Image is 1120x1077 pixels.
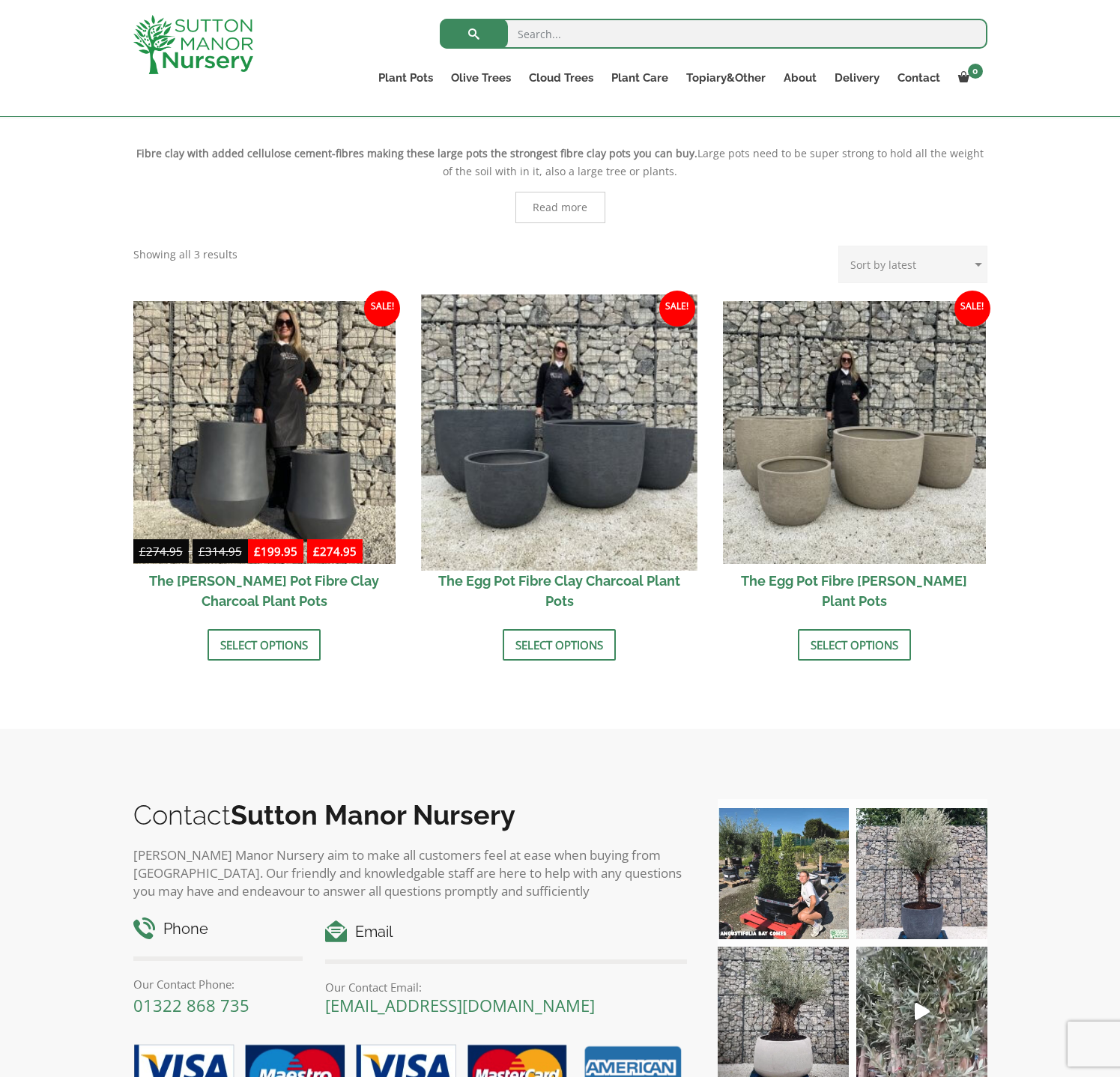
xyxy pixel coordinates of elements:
[838,246,987,283] select: Shop order
[133,301,396,618] a: Sale! £274.95-£314.95 £199.95-£274.95 The [PERSON_NAME] Pot Fibre Clay Charcoal Plant Pots
[915,1003,930,1020] svg: Play
[723,301,986,564] img: The Egg Pot Fibre Clay Champagne Plant Pots
[968,64,983,79] span: 0
[826,67,889,88] a: Delivery
[520,67,602,88] a: Cloud Trees
[199,544,205,559] span: £
[133,542,248,564] del: -
[325,994,595,1016] a: [EMAIL_ADDRESS][DOMAIN_NAME]
[199,544,242,559] bdi: 314.95
[133,975,303,993] p: Our Contact Phone:
[602,67,677,88] a: Plant Care
[139,544,146,559] span: £
[428,564,691,618] h2: The Egg Pot Fibre Clay Charcoal Plant Pots
[428,301,691,618] a: Sale! The Egg Pot Fibre Clay Charcoal Plant Pots
[659,291,695,327] span: Sale!
[136,146,697,160] strong: Fibre clay with added cellulose cement-fibres making these large pots the strongest fibre clay po...
[775,67,826,88] a: About
[954,291,990,327] span: Sale!
[208,629,321,661] a: Select options for “The Bien Hoa Pot Fibre Clay Charcoal Plant Pots”
[254,544,297,559] bdi: 199.95
[254,544,261,559] span: £
[133,994,249,1016] a: 01322 868 735
[133,301,396,564] img: The Bien Hoa Pot Fibre Clay Charcoal Plant Pots
[723,564,986,618] h2: The Egg Pot Fibre [PERSON_NAME] Plant Pots
[139,544,183,559] bdi: 274.95
[723,301,986,618] a: Sale! The Egg Pot Fibre [PERSON_NAME] Plant Pots
[442,67,520,88] a: Olive Trees
[798,629,911,661] a: Select options for “The Egg Pot Fibre Clay Champagne Plant Pots”
[133,799,688,831] h2: Contact
[133,917,303,941] h4: Phone
[533,202,587,213] span: Read more
[133,846,688,900] p: [PERSON_NAME] Manor Nursery aim to make all customers feel at ease when buying from [GEOGRAPHIC_D...
[133,145,987,180] p: Large pots need to be super strong to hold all the weight of the soil with in it, also a large tr...
[422,294,697,570] img: The Egg Pot Fibre Clay Charcoal Plant Pots
[369,67,442,88] a: Plant Pots
[677,67,775,88] a: Topiary&Other
[313,544,357,559] bdi: 274.95
[440,19,987,49] input: Search...
[133,15,253,74] img: logo
[889,67,949,88] a: Contact
[133,564,396,618] h2: The [PERSON_NAME] Pot Fibre Clay Charcoal Plant Pots
[949,67,987,88] a: 0
[364,291,400,327] span: Sale!
[133,246,237,264] p: Showing all 3 results
[231,799,515,831] b: Sutton Manor Nursery
[718,808,849,939] img: Our elegant & picturesque Angustifolia Cones are an exquisite addition to your Bay Tree collectio...
[325,920,687,944] h4: Email
[248,542,363,564] ins: -
[856,808,987,939] img: A beautiful multi-stem Spanish Olive tree potted in our luxurious fibre clay pots 😍😍
[325,978,687,996] p: Our Contact Email:
[503,629,616,661] a: Select options for “The Egg Pot Fibre Clay Charcoal Plant Pots”
[313,544,320,559] span: £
